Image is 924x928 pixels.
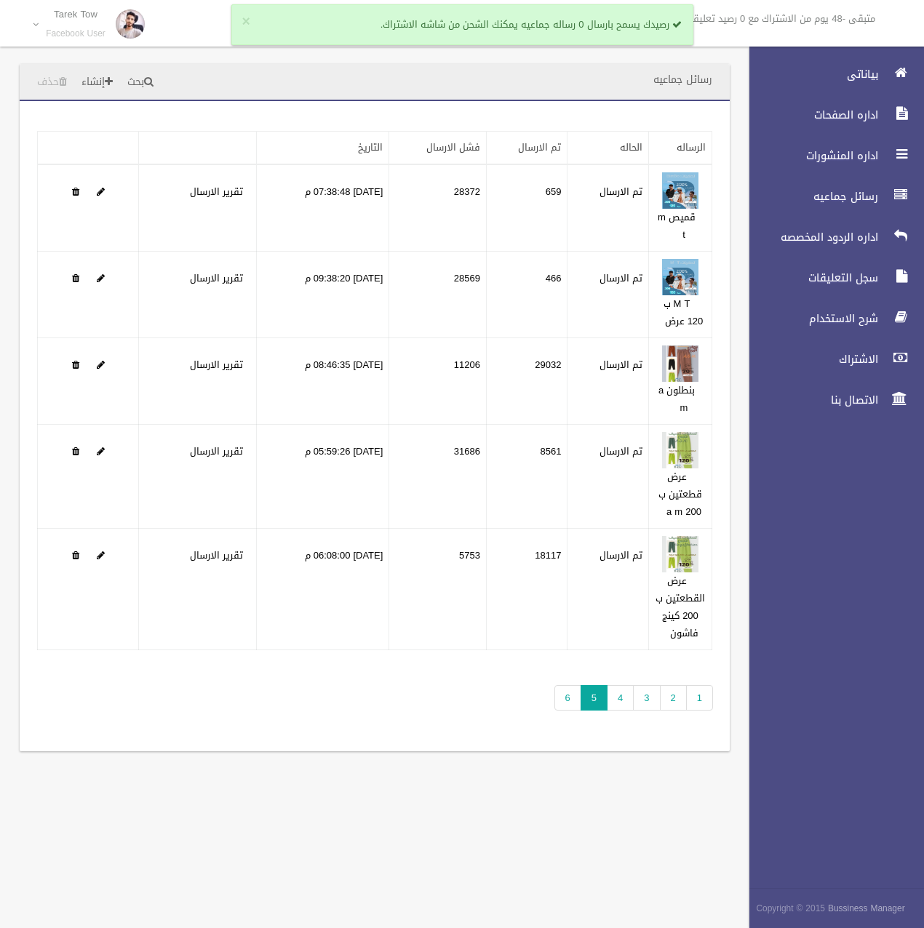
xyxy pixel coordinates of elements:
td: [DATE] 09:38:20 م [256,252,389,338]
a: تم الارسال [518,138,561,156]
td: [DATE] 08:46:35 م [256,338,389,425]
td: 28569 [389,252,487,338]
span: اداره الردود المخصصه [737,230,883,244]
img: 638924389151109958.png [662,172,698,209]
a: إنشاء [76,69,119,96]
a: عرض القطعتين ب 200 كينج فاشون [656,572,705,642]
img: 638930510371282455.png [662,259,698,295]
small: Facebook User [46,28,105,39]
a: Edit [97,269,105,287]
a: التاريخ [358,138,383,156]
span: اداره المنشورات [737,148,883,163]
a: 6 [554,685,581,711]
td: [DATE] 07:38:48 م [256,164,389,252]
td: 466 [486,252,567,338]
a: اداره الصفحات [737,99,924,131]
a: تقرير الارسال [190,546,243,564]
a: اداره الردود المخصصه [737,221,924,253]
label: تم الارسال [600,443,642,460]
td: 5753 [389,529,487,650]
td: 8561 [486,425,567,529]
a: عرض قطعتين ب 200 a m [658,468,702,521]
span: اداره الصفحات [737,108,883,122]
a: تقرير الارسال [190,183,243,201]
td: 659 [486,164,567,252]
td: 31686 [389,425,487,529]
a: Edit [97,356,105,374]
a: بياناتى [737,58,924,90]
td: 18117 [486,529,567,650]
span: شرح الاستخدام [737,311,883,326]
a: تقرير الارسال [190,269,243,287]
td: [DATE] 05:59:26 م [256,425,389,529]
a: قميص m t [658,208,696,244]
a: تقرير الارسال [190,442,243,460]
button: × [242,15,250,29]
a: M T ب 120 عرض [664,295,704,330]
a: Edit [662,183,698,201]
span: الاشتراك [737,352,883,367]
td: 29032 [486,338,567,425]
label: تم الارسال [600,183,642,201]
a: 3 [633,685,660,711]
span: 5 [581,685,608,711]
td: [DATE] 06:08:00 م [256,529,389,650]
span: رسائل جماعيه [737,189,883,204]
a: رسائل جماعيه [737,180,924,212]
label: تم الارسال [600,270,642,287]
header: رسائل جماعيه [636,65,730,94]
th: الحاله [567,132,649,165]
img: 638945935095169739.png [662,536,698,572]
span: Copyright © 2015 [756,900,825,916]
td: 28372 [389,164,487,252]
span: بياناتى [737,67,883,81]
a: الاتصال بنا [737,384,924,416]
a: فشل الارسال [426,138,480,156]
p: Tarek Tow [46,9,105,20]
img: 638945932707996793.png [662,432,698,468]
a: شرح الاستخدام [737,303,924,335]
a: تقرير الارسال [190,356,243,374]
span: سجل التعليقات [737,271,883,285]
a: الاشتراك [737,343,924,375]
a: بحث [122,69,159,96]
a: Edit [97,183,105,201]
a: بنطلون a m [658,381,695,417]
a: Edit [662,356,698,374]
a: اداره المنشورات [737,140,924,172]
label: تم الارسال [600,356,642,374]
a: Edit [662,269,698,287]
a: Edit [662,546,698,564]
th: الرساله [649,132,712,165]
a: Edit [662,442,698,460]
label: تم الارسال [600,547,642,564]
a: Edit [97,546,105,564]
td: 11206 [389,338,487,425]
img: 638933938149347927.png [662,345,698,382]
a: Edit [97,442,105,460]
a: 2 [660,685,687,711]
strong: Bussiness Manager [828,900,905,916]
div: رصيدك يسمح بارسال 0 رساله جماعيه يمكنك الشحن من شاشه الاشتراك. [231,4,693,45]
span: الاتصال بنا [737,393,883,407]
a: سجل التعليقات [737,262,924,294]
a: 4 [607,685,634,711]
a: 1 [686,685,713,711]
